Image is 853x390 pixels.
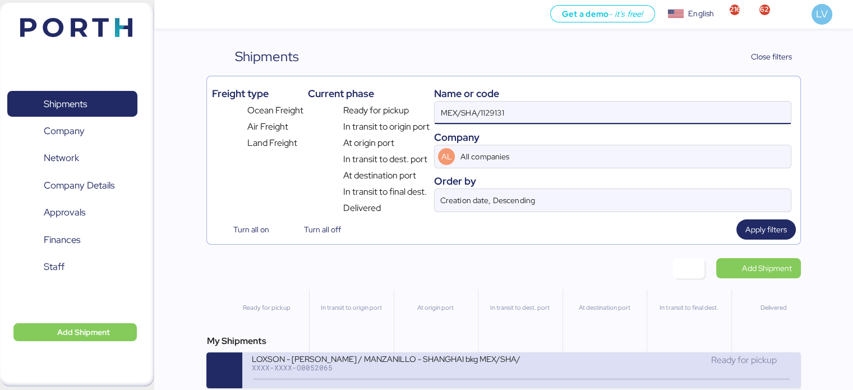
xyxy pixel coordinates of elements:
[343,201,381,215] span: Delivered
[343,104,409,117] span: Ready for pickup
[711,354,776,366] span: Ready for pickup
[44,259,64,275] span: Staff
[247,104,303,117] span: Ocean Freight
[161,5,180,24] button: Menu
[251,364,520,371] div: XXXX-XXXX-O0052065
[235,47,299,67] div: Shipments
[458,145,759,168] input: AL
[751,50,792,63] span: Close filters
[304,223,341,236] span: Turn all off
[44,123,85,139] span: Company
[568,303,642,313] div: At destination port
[728,47,801,67] button: Close filters
[716,258,801,278] a: Add Shipment
[251,354,520,363] div: LOXSON - [PERSON_NAME] / MANZANILLO - SHANGHAI bkg MEX/SHA/1129131 / LCL
[44,150,79,166] span: Network
[233,223,269,236] span: Turn all on
[745,223,787,236] span: Apply filters
[7,91,137,117] a: Shipments
[652,303,726,313] div: In transit to final dest.
[44,204,85,221] span: Approvals
[283,219,350,240] button: Turn all off
[343,136,394,150] span: At origin port
[434,173,791,189] div: Order by
[736,219,796,240] button: Apply filters
[736,303,810,313] div: Delivered
[7,200,137,226] a: Approvals
[343,185,427,199] span: In transit to final dest.
[483,303,557,313] div: In transit to dest. port
[211,219,278,240] button: Turn all on
[7,118,137,144] a: Company
[816,7,827,21] span: LV
[247,136,297,150] span: Land Freight
[44,232,80,248] span: Finances
[211,86,303,101] div: Freight type
[13,323,137,341] button: Add Shipment
[343,169,416,182] span: At destination port
[343,153,427,166] span: In transit to dest. port
[229,303,303,313] div: Ready for pickup
[434,130,791,145] div: Company
[7,227,137,253] a: Finances
[399,303,473,313] div: At origin port
[688,8,714,20] div: English
[44,177,114,194] span: Company Details
[308,86,430,101] div: Current phase
[7,145,137,171] a: Network
[247,120,288,134] span: Air Freight
[441,150,452,163] span: AL
[742,261,792,275] span: Add Shipment
[7,254,137,280] a: Staff
[343,120,430,134] span: In transit to origin port
[7,173,137,199] a: Company Details
[434,86,791,101] div: Name or code
[44,96,87,112] span: Shipments
[314,303,388,313] div: In transit to origin port
[206,334,800,348] div: My Shipments
[57,325,110,339] span: Add Shipment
